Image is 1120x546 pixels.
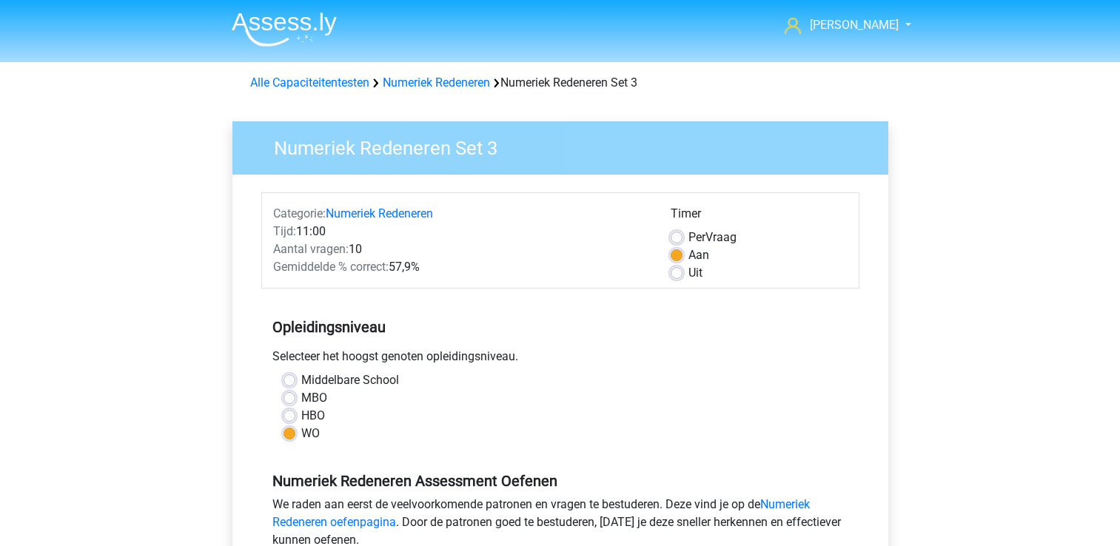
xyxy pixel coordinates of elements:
div: 10 [262,240,660,258]
label: Uit [688,264,702,282]
label: HBO [301,407,325,425]
h5: Numeriek Redeneren Assessment Oefenen [272,472,848,490]
div: Timer [671,205,848,229]
img: Assessly [232,12,337,47]
div: Numeriek Redeneren Set 3 [244,74,876,92]
h3: Numeriek Redeneren Set 3 [256,131,877,160]
a: Numeriek Redeneren [326,206,433,220]
label: Aan [688,246,709,264]
label: Middelbare School [301,371,399,389]
span: Per [688,230,705,244]
a: Numeriek Redeneren [383,75,490,90]
label: MBO [301,389,327,407]
span: Aantal vragen: [273,242,349,256]
span: Tijd: [273,224,296,238]
a: [PERSON_NAME] [779,16,900,34]
span: Gemiddelde % correct: [273,260,389,274]
label: WO [301,425,320,442]
h5: Opleidingsniveau [272,312,848,342]
div: Selecteer het hoogst genoten opleidingsniveau. [261,348,859,371]
a: Alle Capaciteitentesten [250,75,369,90]
div: 57,9% [262,258,660,276]
span: [PERSON_NAME] [810,18,899,32]
a: Numeriek Redeneren oefenpagina [272,497,810,529]
label: Vraag [688,229,737,246]
div: 11:00 [262,223,660,240]
span: Categorie: [273,206,326,220]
